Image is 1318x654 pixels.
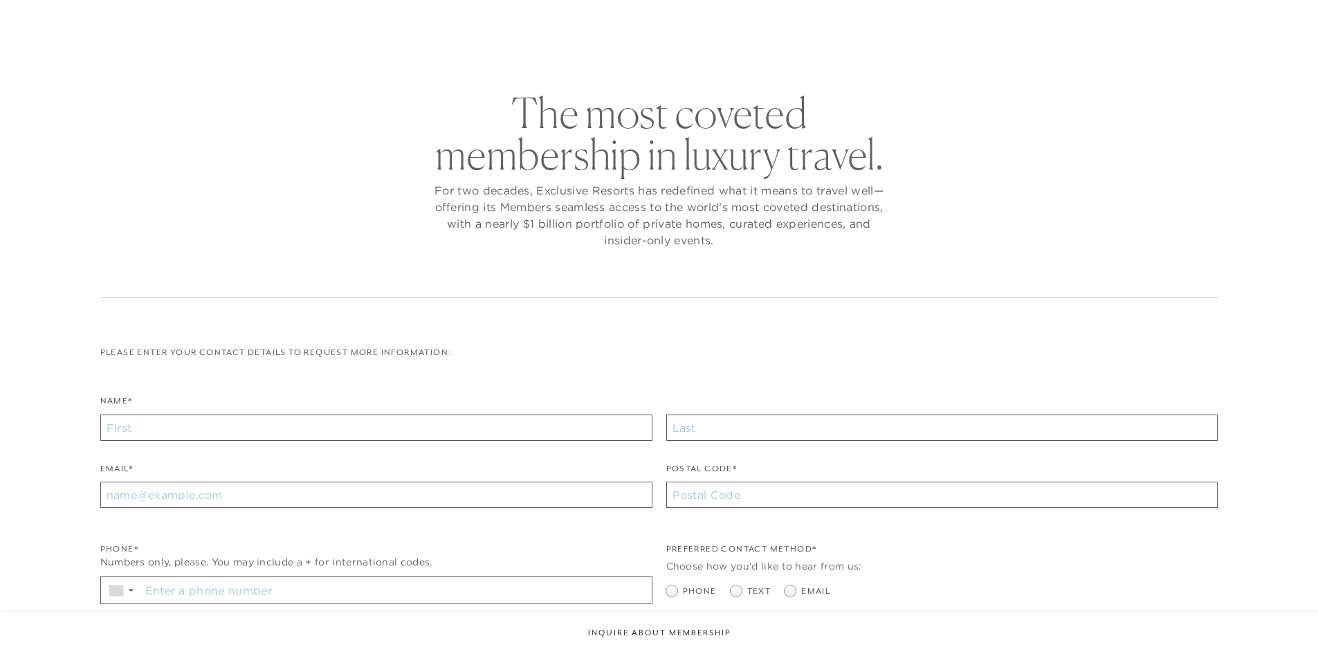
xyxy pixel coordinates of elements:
span: Phone [683,585,717,598]
input: name@example.com [100,482,652,508]
span: Email [801,585,830,598]
input: First [100,415,652,441]
input: Enter a phone number [140,577,652,603]
label: Name* [100,394,133,415]
div: Numbers only, please. You may include a + for international codes. [100,555,652,570]
button: Open navigation [1245,17,1263,26]
input: Last [666,415,1218,441]
div: Country Code Selector [101,577,140,603]
p: Please enter your contact details to request more information: [100,346,1218,359]
label: Postal Code* [666,462,738,482]
span: ▼ [127,586,136,594]
label: Email* [100,462,133,482]
span: Text [747,585,771,598]
legend: Preferred Contact Method* [666,543,817,563]
p: For two decades, Exclusive Resorts has redefined what it means to travel well—offering its Member... [431,182,888,248]
h2: The most coveted membership in luxury travel. [431,92,888,175]
div: Phone* [100,543,652,556]
input: Postal Code [666,482,1218,508]
div: Choose how you'd like to hear from us: [666,559,1218,574]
